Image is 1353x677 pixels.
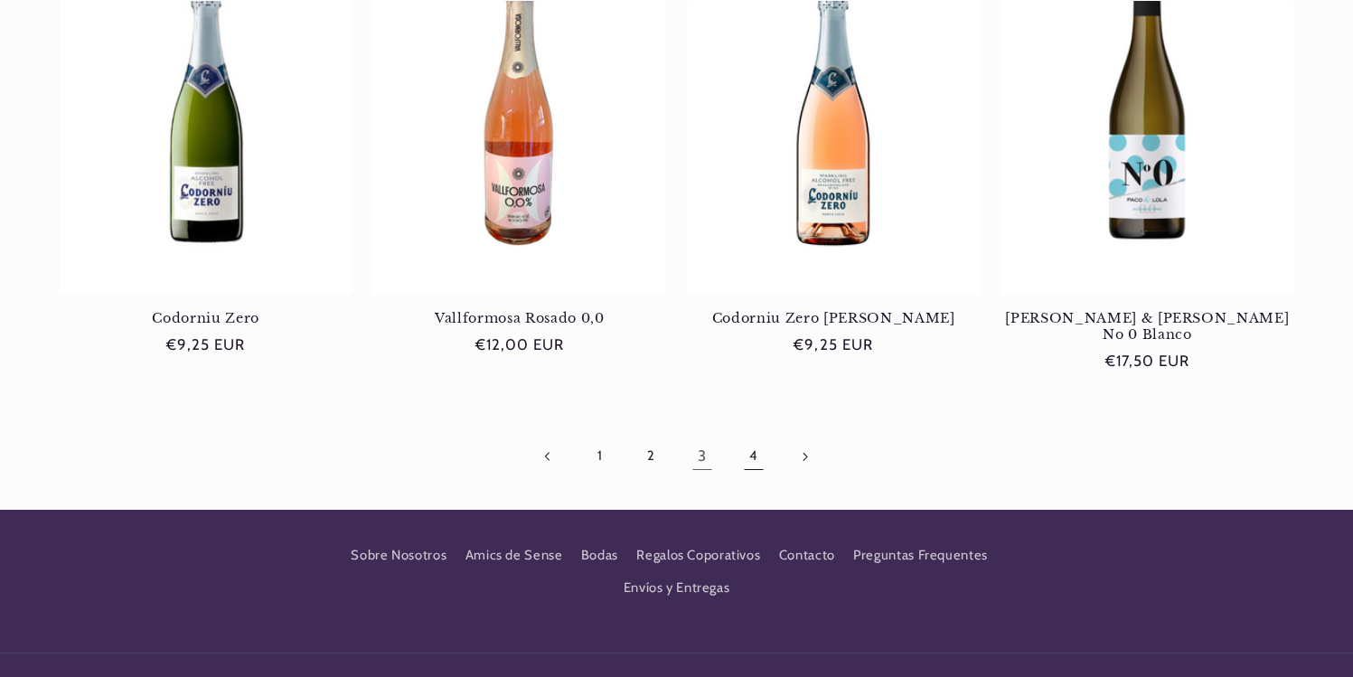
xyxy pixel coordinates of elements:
a: Sobre Nosotros [351,544,446,572]
a: Página siguiente [784,436,825,477]
a: [PERSON_NAME] & [PERSON_NAME] No 0 Blanco [1001,310,1293,343]
a: Amics de Sense [465,539,563,571]
a: Página 2 [630,436,672,477]
a: Regalos Coporativos [636,539,760,571]
nav: Paginación [60,436,1293,477]
a: Página 4 [732,436,774,477]
a: Pagina anterior [528,436,569,477]
a: Envíos y Entregas [624,572,730,605]
a: Vallformosa Rosado 0,0 [373,310,665,326]
a: Codorniu Zero [PERSON_NAME] [688,310,980,326]
a: Contacto [779,539,835,571]
a: Preguntas Frequentes [853,539,988,571]
a: Página 3 [681,436,723,477]
a: Página 1 [578,436,620,477]
a: Codorniu Zero [60,310,352,326]
a: Bodas [581,539,618,571]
